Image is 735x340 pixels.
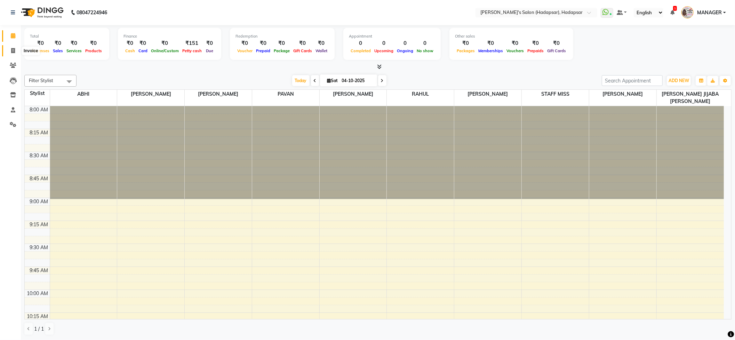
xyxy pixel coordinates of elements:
span: Due [204,48,215,53]
span: Filter Stylist [29,78,53,83]
span: Vouchers [505,48,526,53]
img: logo [18,3,65,22]
span: Ongoing [395,48,415,53]
span: Petty cash [181,48,203,53]
span: Completed [349,48,373,53]
div: ₹0 [30,39,51,47]
div: 9:15 AM [29,221,50,228]
div: ₹151 [181,39,203,47]
span: MANAGER [697,9,722,16]
span: ABHI [50,90,117,98]
div: Finance [123,33,216,39]
div: ₹0 [137,39,149,47]
span: STAFF MISS [522,90,589,98]
span: [PERSON_NAME] [589,90,656,98]
div: ₹0 [455,39,477,47]
span: Packages [455,48,477,53]
span: [PERSON_NAME] [320,90,387,98]
span: Prepaid [254,48,272,53]
button: ADD NEW [667,76,691,86]
span: [PERSON_NAME] [185,90,252,98]
div: ₹0 [545,39,568,47]
span: Voucher [235,48,254,53]
div: ₹0 [526,39,545,47]
div: 0 [395,39,415,47]
div: Total [30,33,104,39]
input: 2025-10-04 [340,76,375,86]
span: Cash [123,48,137,53]
span: Upcoming [373,48,395,53]
span: ADD NEW [669,78,689,83]
div: 9:00 AM [29,198,50,205]
div: 10:15 AM [26,313,50,320]
span: 1 [673,6,677,11]
div: ₹0 [477,39,505,47]
div: ₹0 [505,39,526,47]
div: ₹0 [123,39,137,47]
span: Services [65,48,83,53]
span: RAHUL [387,90,454,98]
div: ₹0 [254,39,272,47]
span: Memberships [477,48,505,53]
div: Invoice [22,47,40,55]
span: Products [83,48,104,53]
div: 8:15 AM [29,129,50,136]
div: ₹0 [51,39,65,47]
div: 8:30 AM [29,152,50,159]
div: 0 [349,39,373,47]
div: ₹0 [291,39,314,47]
div: Appointment [349,33,435,39]
span: Today [292,75,310,86]
div: Other sales [455,33,568,39]
input: Search Appointment [602,75,663,86]
span: Sat [326,78,340,83]
div: 8:00 AM [29,106,50,113]
div: ₹0 [235,39,254,47]
span: PAVAN [252,90,319,98]
div: Stylist [25,90,50,97]
div: ₹0 [65,39,83,47]
span: Gift Cards [545,48,568,53]
div: Redemption [235,33,329,39]
div: 0 [373,39,395,47]
a: 1 [670,9,674,16]
div: 8:45 AM [29,175,50,182]
span: Prepaids [526,48,545,53]
span: No show [415,48,435,53]
div: 10:00 AM [26,290,50,297]
div: 9:30 AM [29,244,50,251]
span: Card [137,48,149,53]
span: Wallet [314,48,329,53]
div: ₹0 [149,39,181,47]
div: ₹0 [314,39,329,47]
div: ₹0 [272,39,291,47]
div: ₹0 [83,39,104,47]
span: [PERSON_NAME] [117,90,184,98]
span: [PERSON_NAME] JIJABA [PERSON_NAME] [657,90,724,106]
span: [PERSON_NAME] [454,90,521,98]
b: 08047224946 [77,3,107,22]
span: Package [272,48,291,53]
div: 0 [415,39,435,47]
div: ₹0 [203,39,216,47]
span: Gift Cards [291,48,314,53]
span: 1 / 1 [34,325,44,333]
img: MANAGER [681,6,694,18]
div: 9:45 AM [29,267,50,274]
span: Sales [51,48,65,53]
span: Online/Custom [149,48,181,53]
